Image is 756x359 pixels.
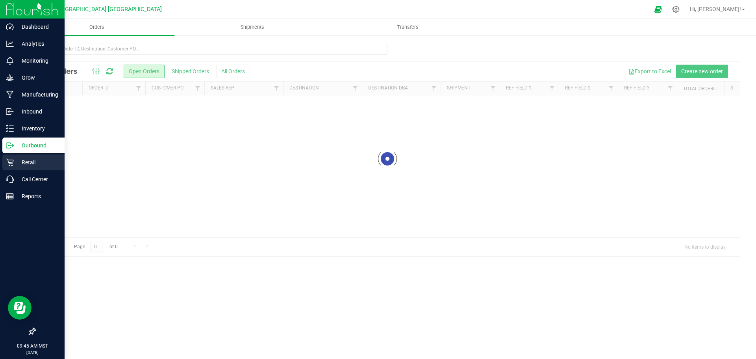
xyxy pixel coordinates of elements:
inline-svg: Dashboard [6,23,14,31]
inline-svg: Inbound [6,108,14,115]
p: 09:45 AM MST [4,342,61,350]
inline-svg: Inventory [6,125,14,132]
inline-svg: Analytics [6,40,14,48]
span: Shipments [230,24,275,31]
span: Hi, [PERSON_NAME]! [690,6,741,12]
a: Transfers [330,19,485,35]
p: Retail [14,158,61,167]
span: Orders [79,24,115,31]
div: Manage settings [671,6,681,13]
p: Call Center [14,175,61,184]
p: Inventory [14,124,61,133]
p: Monitoring [14,56,61,65]
inline-svg: Reports [6,192,14,200]
p: Outbound [14,141,61,150]
input: Search Order ID, Destination, Customer PO... [35,43,387,55]
p: [DATE] [4,350,61,355]
span: [US_STATE][GEOGRAPHIC_DATA] [GEOGRAPHIC_DATA] [23,6,162,13]
inline-svg: Manufacturing [6,91,14,99]
inline-svg: Grow [6,74,14,82]
p: Manufacturing [14,90,61,99]
inline-svg: Call Center [6,175,14,183]
span: Open Ecommerce Menu [649,2,667,17]
p: Grow [14,73,61,82]
inline-svg: Retail [6,158,14,166]
inline-svg: Outbound [6,141,14,149]
inline-svg: Monitoring [6,57,14,65]
p: Inbound [14,107,61,116]
a: Shipments [174,19,330,35]
p: Analytics [14,39,61,48]
iframe: Resource center [8,296,31,320]
a: Orders [19,19,174,35]
span: Transfers [386,24,429,31]
p: Reports [14,192,61,201]
p: Dashboard [14,22,61,32]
